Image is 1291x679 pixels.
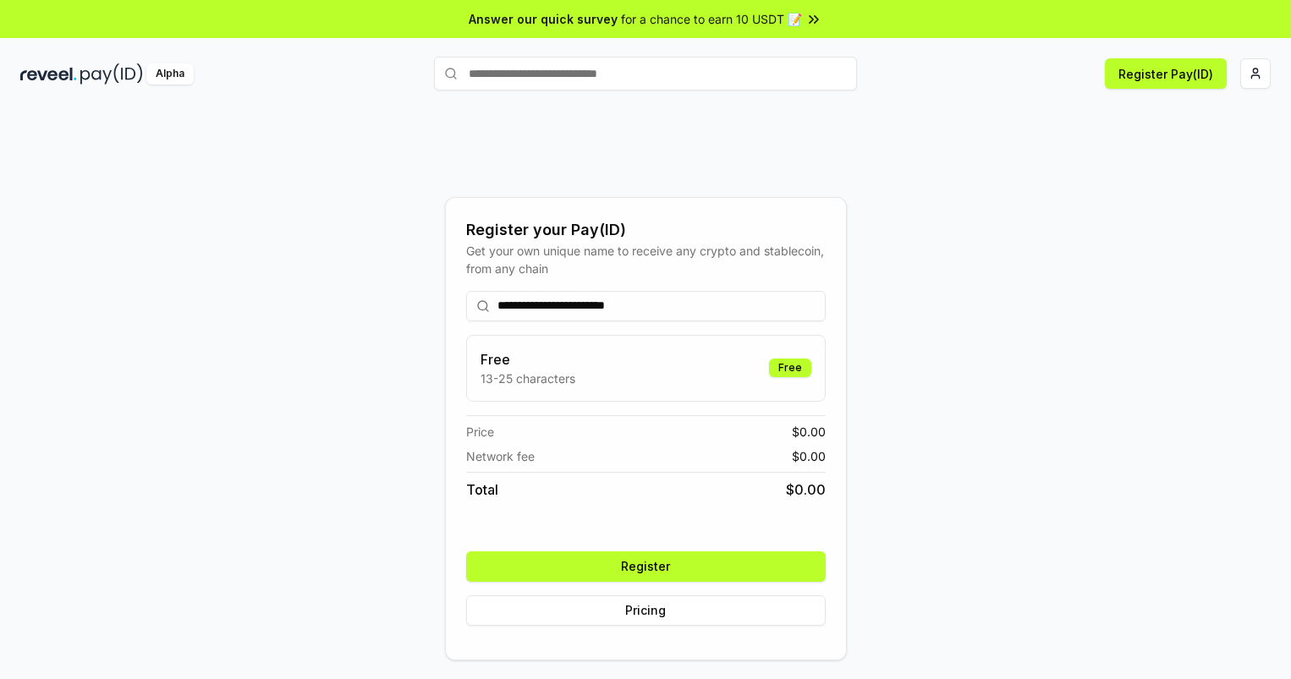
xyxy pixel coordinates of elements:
[20,63,77,85] img: reveel_dark
[466,218,826,242] div: Register your Pay(ID)
[769,359,811,377] div: Free
[146,63,194,85] div: Alpha
[481,349,575,370] h3: Free
[466,447,535,465] span: Network fee
[1105,58,1227,89] button: Register Pay(ID)
[466,595,826,626] button: Pricing
[466,423,494,441] span: Price
[466,551,826,582] button: Register
[481,370,575,387] p: 13-25 characters
[792,447,826,465] span: $ 0.00
[621,10,802,28] span: for a chance to earn 10 USDT 📝
[786,479,826,500] span: $ 0.00
[466,479,498,500] span: Total
[80,63,143,85] img: pay_id
[792,423,826,441] span: $ 0.00
[469,10,618,28] span: Answer our quick survey
[466,242,826,277] div: Get your own unique name to receive any crypto and stablecoin, from any chain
